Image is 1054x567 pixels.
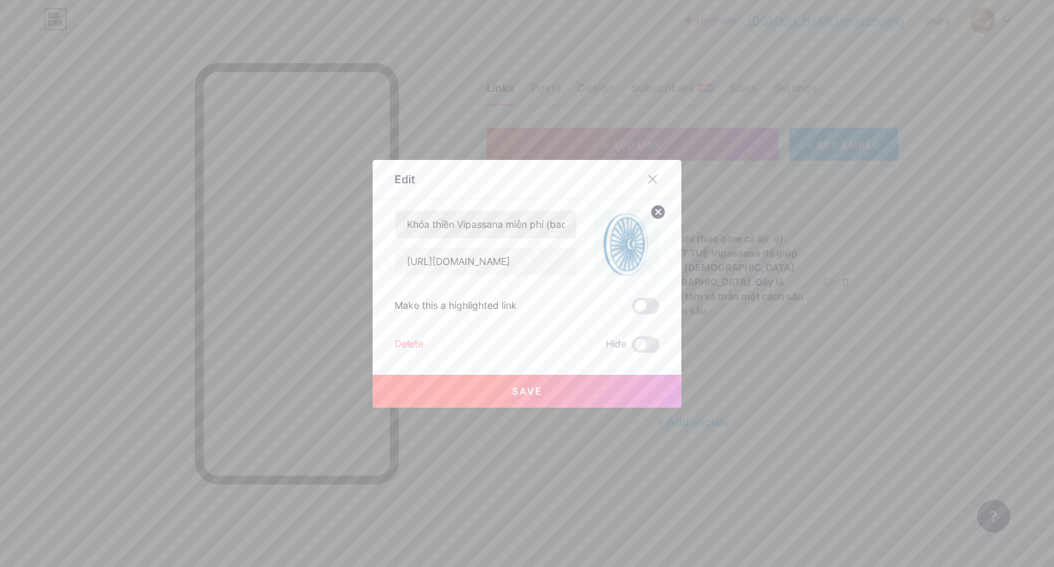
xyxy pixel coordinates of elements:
img: link_thumbnail [594,210,659,276]
span: Save [512,385,543,397]
div: Edit [395,171,415,187]
input: URL [395,248,576,275]
span: Hide [606,336,626,353]
button: Save [373,375,681,408]
div: Make this a highlighted link [395,298,517,314]
input: Title [395,211,576,238]
div: Delete [395,336,423,353]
